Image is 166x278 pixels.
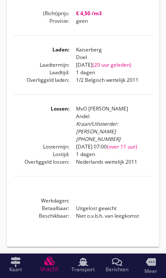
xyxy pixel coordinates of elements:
a: Transport [66,254,100,276]
i: more [146,257,156,267]
dd: € 4,50 /m3 [69,10,152,17]
a: Vracht [33,254,66,276]
dd: Kaiserberg Doel [69,46,152,61]
span: Vracht [40,266,58,272]
span: Kaart [9,267,22,272]
dt: Beschikbaar [14,212,69,220]
div: Kraan/Uitvoerder: [PERSON_NAME] [PHONE_NUMBER] [76,120,152,143]
dt: Laden [14,46,69,61]
dt: Overliggeld laden [14,76,69,84]
dd: 1 dagen [69,69,152,76]
dt: Lostijd [14,151,69,158]
a: Berichten [100,254,134,276]
dt: (Richt)prijs [14,10,69,17]
dd: Nederlands wettelijk 2011 [69,158,152,166]
dt: Overliggeld lossen [14,158,69,166]
span: (over 11 uur) [107,143,137,150]
dd: 1 dagen [69,151,152,158]
dd: Uitgelost gewicht [69,205,152,212]
dd: geen [69,17,152,25]
dt: Betaalbaar [14,205,69,212]
dt: Laadtermijn [14,61,69,69]
dt: Lossen [14,105,69,143]
dd: [DATE] 07:00 [69,143,152,151]
span: Meer [144,269,157,274]
dt: Provisie [14,17,69,25]
span: Berichten [106,267,128,272]
span: Transport [71,267,95,272]
dt: Lostermijn [14,143,69,151]
dt: Werkdagen [14,197,69,205]
dd: 1/2 Belgisch wettelijk 2011 [69,76,152,84]
span: (20 uur geleden) [93,61,131,68]
dd: Niet o.v.b.h. van leegkomst [69,212,152,220]
dd: MvO [PERSON_NAME] Andel [69,105,152,143]
dt: Laadtijd [14,69,69,76]
dd: [DATE] [69,61,152,69]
